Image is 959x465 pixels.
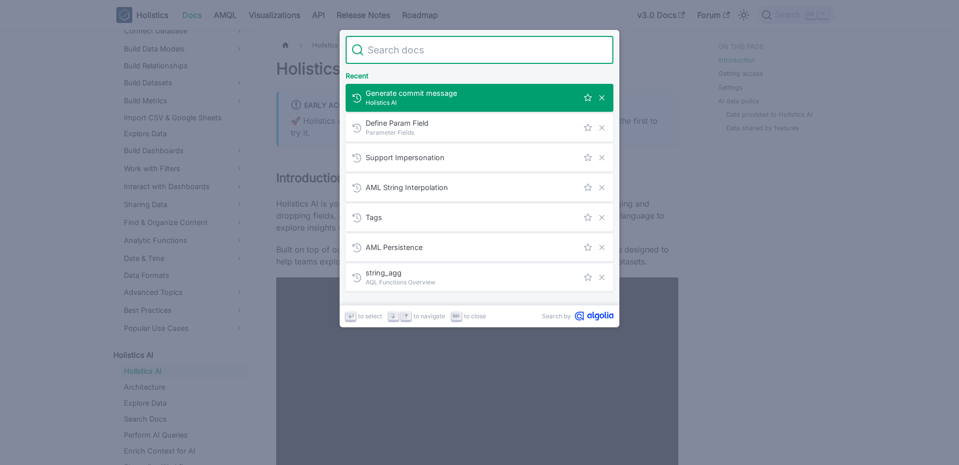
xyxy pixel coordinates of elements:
a: Search byAlgolia [542,311,613,321]
a: Support Impersonation [346,144,613,172]
button: Remove this search from history [596,272,607,283]
button: Save this search [582,242,593,253]
svg: Arrow down [390,312,397,320]
a: Tags [346,204,613,232]
button: Save this search [582,182,593,193]
span: to close [464,311,486,321]
button: Remove this search from history [596,182,607,193]
button: Save this search [582,272,593,283]
button: Remove this search from history [596,212,607,223]
span: to navigate [414,311,445,321]
svg: Escape key [453,312,460,320]
span: Holistics AI [366,98,578,107]
button: Save this search [582,212,593,223]
svg: Arrow up [403,312,410,320]
span: string_agg [366,268,578,277]
span: Tags [366,213,578,222]
span: Search by [542,311,571,321]
span: Support Impersonation [366,153,578,162]
svg: Algolia [575,311,613,321]
span: Define Param Field​ [366,118,578,128]
a: Generate commit messageHolistics AI [346,84,613,112]
span: to select [358,311,382,321]
button: Remove this search from history [596,242,607,253]
a: AML String Interpolation [346,174,613,202]
span: Generate commit message [366,88,578,98]
button: Save this search [582,122,593,133]
a: string_aggAQL Functions Overview [346,263,613,291]
button: Save this search [582,92,593,103]
input: Search docs [364,36,607,64]
button: Save this search [582,152,593,163]
a: AML Persistence [346,233,613,261]
button: Remove this search from history [596,92,607,103]
span: AML String Interpolation [366,183,578,192]
span: Parameter Fields [366,128,578,137]
button: Remove this search from history [596,122,607,133]
svg: Enter key [347,312,355,320]
span: AML Persistence [366,242,578,252]
a: Define Param Field​Parameter Fields [346,114,613,142]
span: AQL Functions Overview [366,277,578,287]
button: Remove this search from history [596,152,607,163]
div: Recent [344,64,615,84]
